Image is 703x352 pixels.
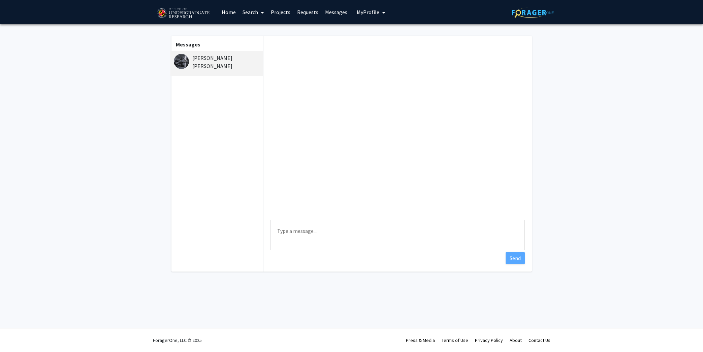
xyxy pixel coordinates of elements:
[218,0,239,24] a: Home
[239,0,267,24] a: Search
[174,54,262,70] div: [PERSON_NAME] [PERSON_NAME]
[294,0,322,24] a: Requests
[153,328,202,352] div: ForagerOne, LLC © 2025
[475,337,503,343] a: Privacy Policy
[155,5,212,22] img: University of Maryland Logo
[506,252,525,264] button: Send
[270,220,525,250] textarea: Message
[174,54,189,69] img: Caldie Kramer
[512,7,554,18] img: ForagerOne Logo
[357,9,379,15] span: My Profile
[442,337,468,343] a: Terms of Use
[406,337,435,343] a: Press & Media
[529,337,550,343] a: Contact Us
[510,337,522,343] a: About
[322,0,351,24] a: Messages
[267,0,294,24] a: Projects
[176,41,200,48] b: Messages
[5,322,29,347] iframe: Chat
